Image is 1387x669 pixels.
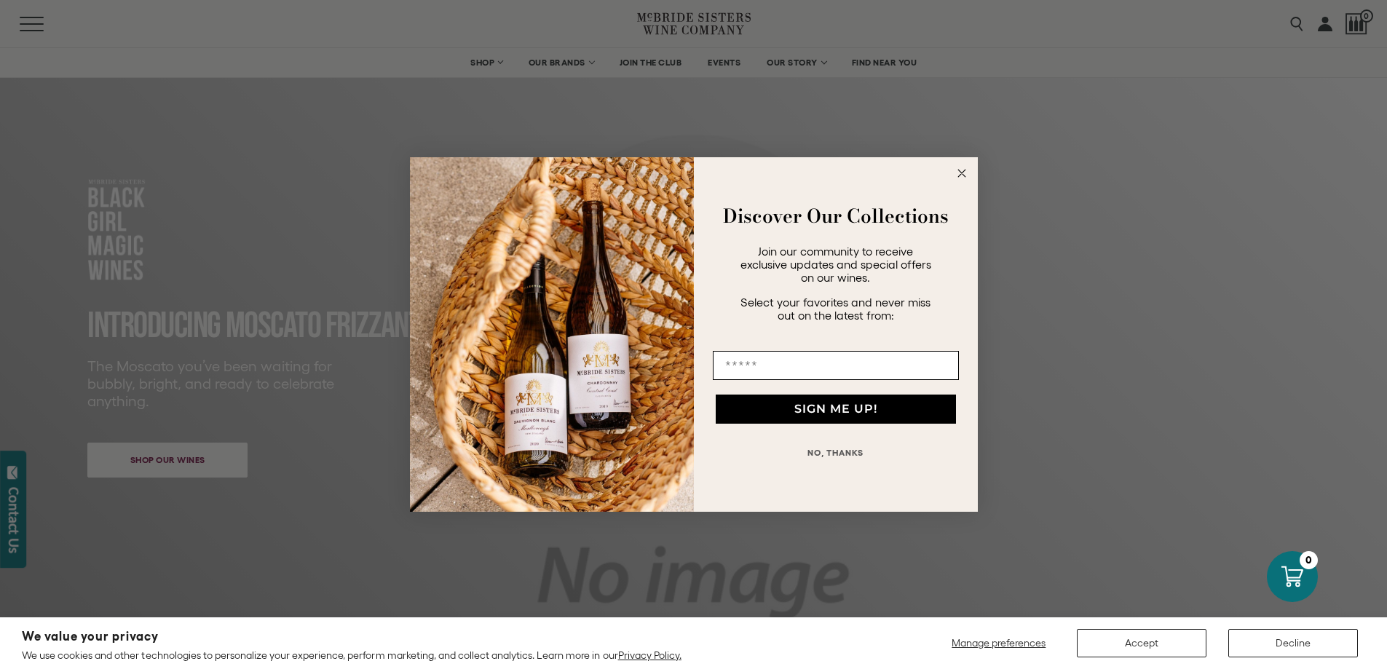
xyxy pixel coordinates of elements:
h2: We value your privacy [22,630,681,643]
strong: Discover Our Collections [723,202,949,230]
button: NO, THANKS [713,438,959,467]
span: Join our community to receive exclusive updates and special offers on our wines. [740,245,931,284]
div: 0 [1300,551,1318,569]
button: Close dialog [953,165,971,182]
a: Privacy Policy. [618,649,681,661]
img: 42653730-7e35-4af7-a99d-12bf478283cf.jpeg [410,157,694,512]
button: SIGN ME UP! [716,395,956,424]
p: We use cookies and other technologies to personalize your experience, perform marketing, and coll... [22,649,681,662]
button: Accept [1077,629,1206,657]
button: Manage preferences [943,629,1055,657]
input: Email [713,351,959,380]
span: Select your favorites and never miss out on the latest from: [740,296,930,322]
button: Decline [1228,629,1358,657]
span: Manage preferences [952,637,1046,649]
